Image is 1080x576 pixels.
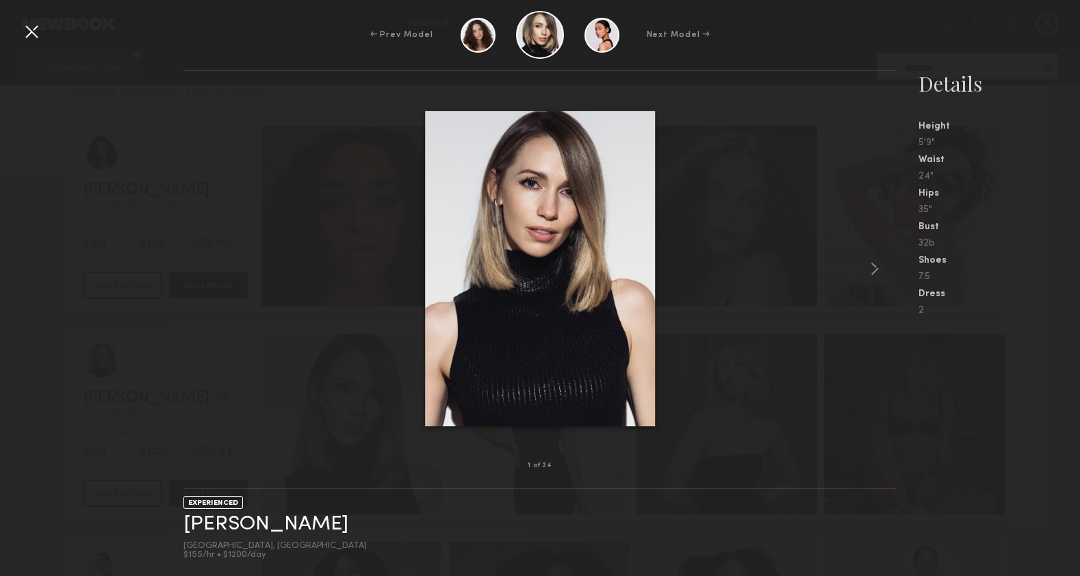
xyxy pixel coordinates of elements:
div: Hips [918,189,1080,198]
div: 24" [918,172,1080,181]
div: Shoes [918,256,1080,265]
div: Details [918,70,1080,97]
div: $155/hr • $1200/day [183,551,367,560]
div: 1 of 24 [528,462,552,469]
div: Waist [918,155,1080,165]
div: Dress [918,289,1080,299]
div: Height [918,122,1080,131]
div: 7.5 [918,272,1080,282]
a: [PERSON_NAME] [183,514,348,535]
div: 32b [918,239,1080,248]
div: [GEOGRAPHIC_DATA], [GEOGRAPHIC_DATA] [183,542,367,551]
div: 5'9" [918,138,1080,148]
div: Next Model → [647,29,710,41]
div: 35" [918,205,1080,215]
div: EXPERIENCED [183,496,243,509]
div: 2 [918,306,1080,315]
div: Bust [918,222,1080,232]
div: ← Prev Model [370,29,433,41]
